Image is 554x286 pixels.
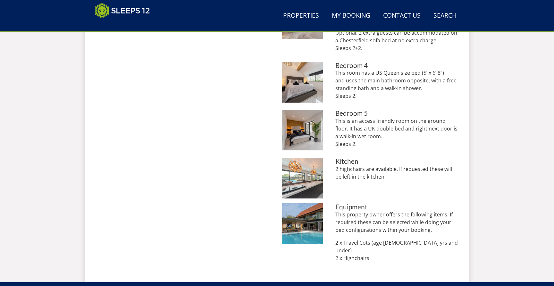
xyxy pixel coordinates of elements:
[281,9,322,23] a: Properties
[95,3,150,19] img: Sleeps 12
[335,239,459,262] p: 2 x Travel Cots (age [DEMOGRAPHIC_DATA] yrs and under) 2 x Highchairs
[381,9,423,23] a: Contact Us
[329,9,373,23] a: My Booking
[335,110,459,117] h3: Bedroom 5
[282,203,323,244] img: Equipment
[282,158,323,198] img: Kitchen
[92,22,159,28] iframe: Customer reviews powered by Trustpilot
[335,158,459,165] h3: Kitchen
[431,9,459,23] a: Search
[335,203,459,211] h3: Equipment
[335,117,459,148] p: This is an access friendly room on the ground floor. It has a UK double bed and right next door i...
[282,110,323,150] img: Bedroom 5
[335,69,459,100] p: This room has a US Queen size bed (5’ x 6’ 8”) and uses the main bathroom opposite, with a free s...
[282,62,323,103] img: Bedroom 4
[335,62,459,69] h3: Bedroom 4
[335,211,459,234] p: This property owner offers the following items. If required these can be selected while doing you...
[335,165,459,181] p: 2 highchairs are available. If requested these will be left in the kitchen.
